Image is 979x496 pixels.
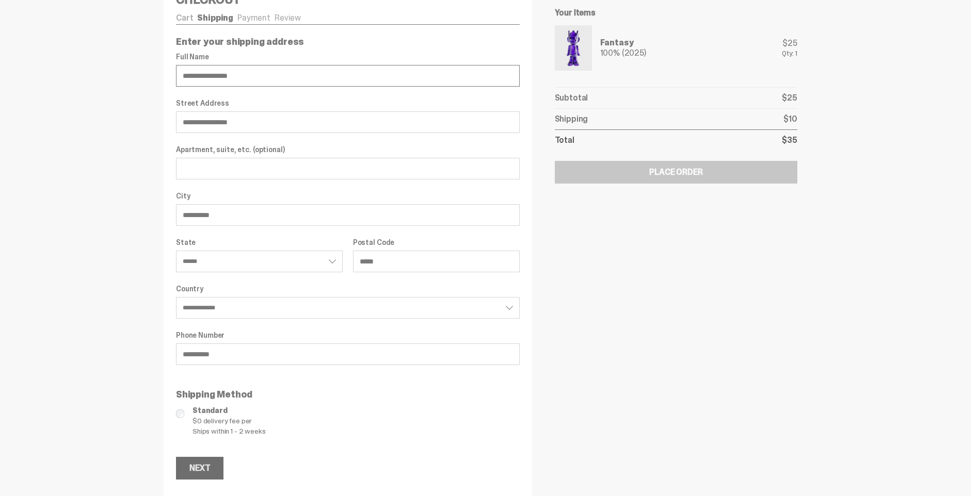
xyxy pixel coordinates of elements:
[176,192,520,200] label: City
[782,136,797,144] p: $35
[197,12,233,23] a: Shipping
[782,94,797,102] p: $25
[557,27,590,69] img: Yahoo-HG---1.png
[782,49,797,57] div: Qty: 1
[176,457,223,480] button: Next
[555,136,574,144] p: Total
[555,9,797,17] h6: Your Items
[600,39,646,47] div: Fantasy
[176,238,343,246] label: State
[176,99,520,107] label: Street Address
[555,161,797,184] button: Place Order
[176,12,193,23] a: Cart
[176,145,520,154] label: Apartment, suite, etc. (optional)
[189,464,210,472] div: Next
[555,115,588,123] p: Shipping
[176,37,520,46] p: Enter your shipping address
[192,416,520,426] span: $0 delivery fee per
[176,285,520,293] label: Country
[176,331,520,339] label: Phone Number
[782,39,797,47] div: $25
[176,390,520,399] p: Shipping Method
[176,53,520,61] label: Full Name
[192,426,520,436] span: Ships within 1 - 2 weeks
[600,49,646,57] div: 100% (2025)
[353,238,520,246] label: Postal Code
[649,168,702,176] div: Place Order
[555,94,588,102] p: Subtotal
[783,115,797,123] p: $10
[192,405,520,416] span: Standard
